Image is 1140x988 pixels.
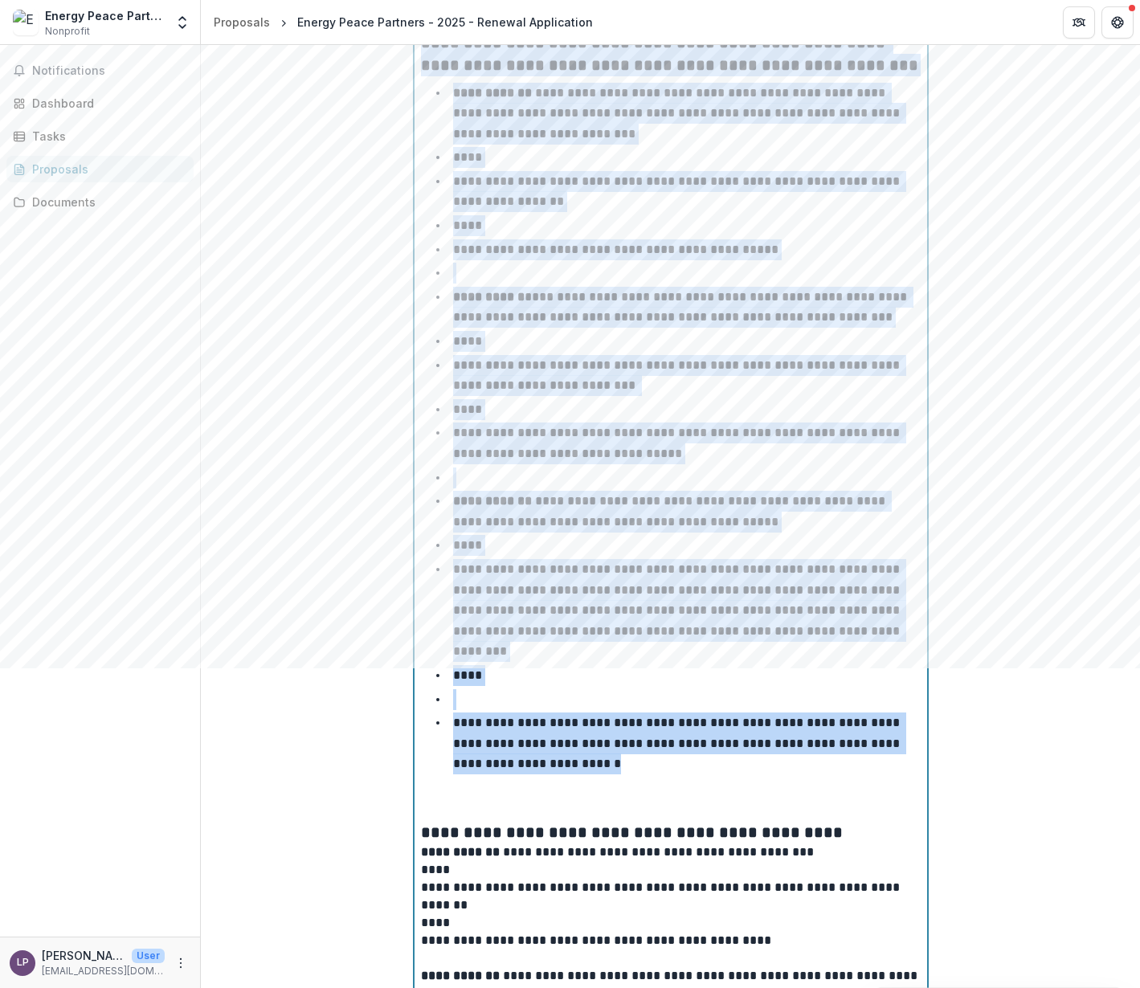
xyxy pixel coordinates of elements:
[42,964,165,978] p: [EMAIL_ADDRESS][DOMAIN_NAME]
[32,64,187,78] span: Notifications
[1063,6,1095,39] button: Partners
[32,95,181,112] div: Dashboard
[6,189,194,215] a: Documents
[171,953,190,973] button: More
[207,10,599,34] nav: breadcrumb
[6,156,194,182] a: Proposals
[6,58,194,84] button: Notifications
[45,24,90,39] span: Nonprofit
[32,128,181,145] div: Tasks
[207,10,276,34] a: Proposals
[297,14,593,31] div: Energy Peace Partners - 2025 - Renewal Application
[32,194,181,210] div: Documents
[6,90,194,116] a: Dashboard
[6,123,194,149] a: Tasks
[32,161,181,178] div: Proposals
[214,14,270,31] div: Proposals
[42,947,125,964] p: [PERSON_NAME]
[13,10,39,35] img: Energy Peace Partners
[132,949,165,963] p: User
[45,7,165,24] div: Energy Peace Partners
[1101,6,1134,39] button: Get Help
[17,957,29,968] div: Lindsey Padjen
[171,6,194,39] button: Open entity switcher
